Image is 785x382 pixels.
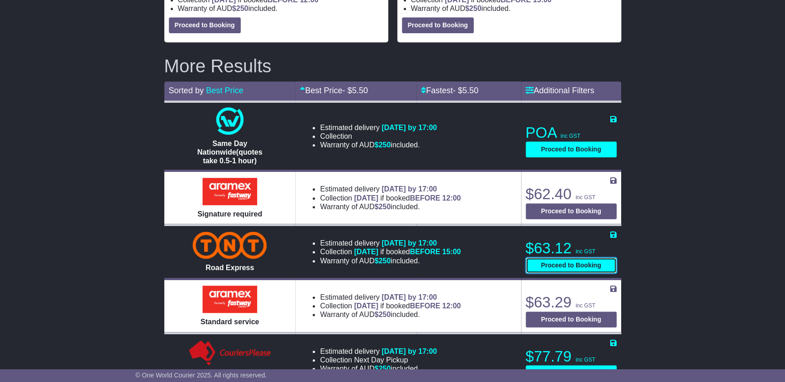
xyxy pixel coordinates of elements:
h2: More Results [164,56,621,76]
span: 250 [469,5,481,12]
span: 250 [379,311,391,318]
span: BEFORE [410,194,440,202]
a: Fastest- $5.50 [421,86,478,95]
li: Warranty of AUD included. [320,202,461,211]
li: Estimated delivery [320,293,461,302]
p: $62.40 [526,185,617,203]
span: inc GST [576,248,595,255]
span: inc GST [576,357,595,363]
li: Estimated delivery [320,123,437,132]
img: Aramex: Signature required [203,178,257,205]
span: $ [465,5,481,12]
span: $ [375,365,391,372]
span: 250 [379,365,391,372]
span: BEFORE [410,302,440,310]
img: One World Courier: Same Day Nationwide(quotes take 0.5-1 hour) [216,107,243,135]
span: Same Day Nationwide(quotes take 0.5-1 hour) [197,140,262,165]
li: Warranty of AUD included. [320,141,437,149]
p: $63.29 [526,293,617,312]
span: inc GST [561,133,580,139]
img: Aramex: Standard service [203,286,257,313]
button: Proceed to Booking [526,312,617,327]
span: © One World Courier 2025. All rights reserved. [136,372,267,379]
span: Next Day Pickup [354,356,408,364]
span: 250 [236,5,248,12]
a: Additional Filters [526,86,594,95]
li: Warranty of AUD included. [411,4,617,13]
li: Warranty of AUD included. [178,4,384,13]
li: Estimated delivery [320,239,461,247]
li: Collection [320,194,461,202]
span: [DATE] by 17:00 [381,124,437,131]
button: Proceed to Booking [169,17,241,33]
span: 250 [379,203,391,211]
span: Sorted by [169,86,204,95]
span: if booked [354,194,461,202]
li: Collection [320,247,461,256]
span: Road Express [206,264,254,271]
span: [DATE] by 17:00 [381,347,437,355]
span: $ [375,203,391,211]
li: Estimated delivery [320,185,461,193]
p: POA [526,124,617,142]
li: Collection [320,356,437,364]
span: 250 [379,141,391,149]
button: Proceed to Booking [526,365,617,381]
span: [DATE] by 17:00 [381,293,437,301]
p: $63.12 [526,239,617,257]
span: 5.50 [352,86,368,95]
span: $ [232,5,248,12]
li: Estimated delivery [320,347,437,356]
span: $ [375,141,391,149]
li: Warranty of AUD included. [320,256,461,265]
button: Proceed to Booking [526,141,617,157]
span: - $ [453,86,478,95]
span: Standard service [200,318,259,326]
span: $ [375,257,391,265]
img: CouriersPlease: 5 KG Parcels [187,340,273,367]
span: 15:00 [442,248,461,256]
button: Proceed to Booking [402,17,474,33]
span: [DATE] by 17:00 [381,185,437,193]
a: Best Price [206,86,243,95]
li: Warranty of AUD included. [320,310,461,319]
li: Warranty of AUD included. [320,364,437,373]
span: BEFORE [410,248,440,256]
span: inc GST [576,194,595,201]
span: - $ [342,86,368,95]
span: if booked [354,302,461,310]
span: 250 [379,257,391,265]
button: Proceed to Booking [526,203,617,219]
img: TNT Domestic: Road Express [192,231,267,259]
span: if booked [354,248,461,256]
li: Collection [320,132,437,141]
span: [DATE] by 17:00 [381,239,437,247]
span: inc GST [576,302,595,309]
span: $ [375,311,391,318]
span: 12:00 [442,302,461,310]
a: Best Price- $5.50 [300,86,368,95]
li: Collection [320,302,461,310]
span: [DATE] [354,302,378,310]
span: [DATE] [354,194,378,202]
span: Signature required [198,210,262,218]
span: 5.50 [462,86,478,95]
p: $77.79 [526,347,617,366]
span: [DATE] [354,248,378,256]
span: 12:00 [442,194,461,202]
button: Proceed to Booking [526,257,617,273]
